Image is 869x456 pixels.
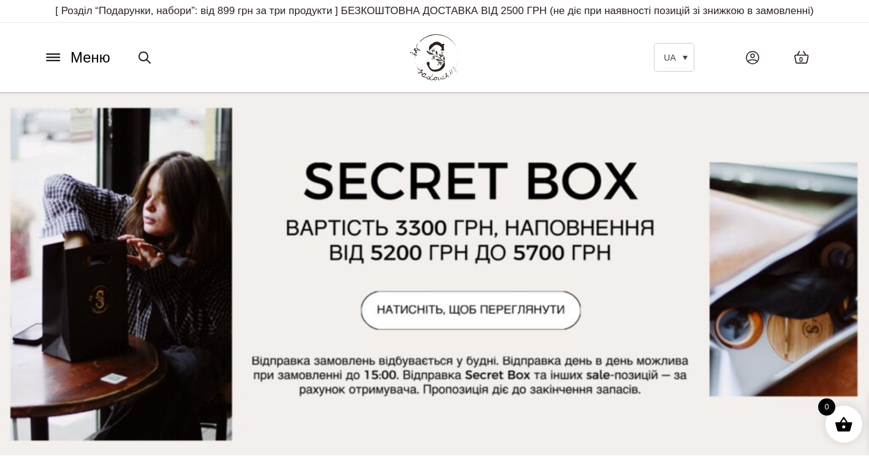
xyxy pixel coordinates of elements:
[654,43,694,72] a: UA
[70,47,110,69] span: Меню
[410,34,459,80] img: BY SADOVSKIY
[799,55,803,65] span: 0
[781,38,822,77] a: 0
[664,53,675,63] span: UA
[40,46,114,69] button: Меню
[818,398,835,416] span: 0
